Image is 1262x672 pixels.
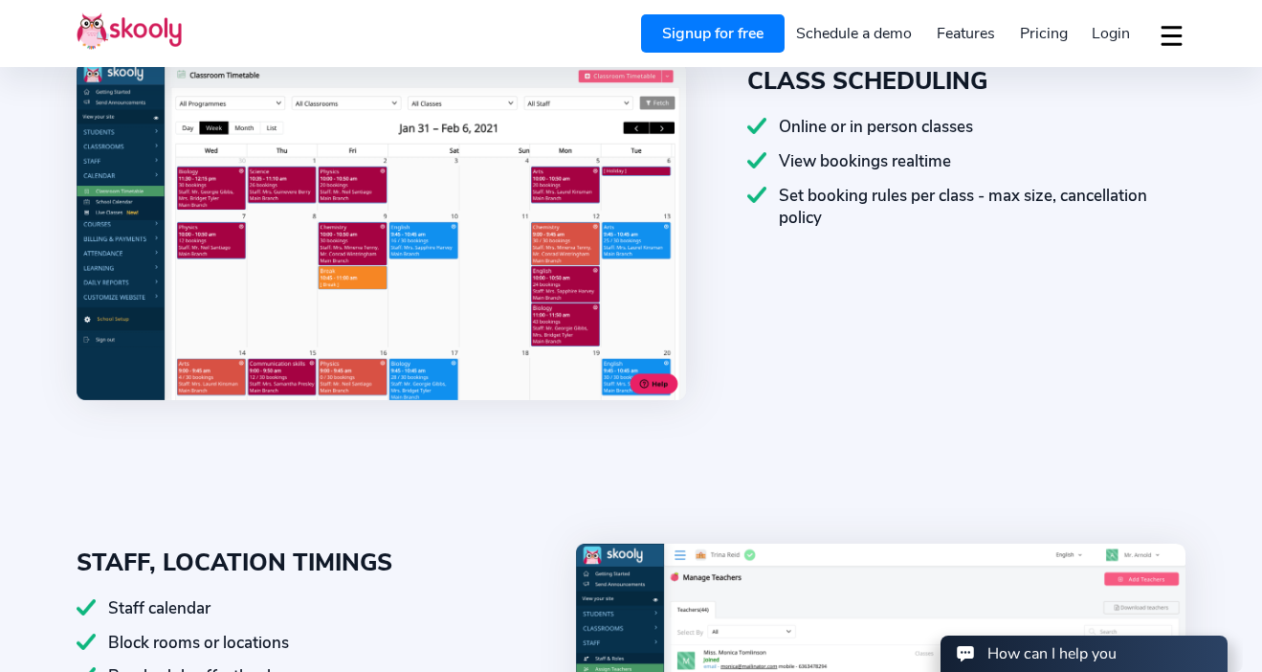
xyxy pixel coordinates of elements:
[747,62,1185,101] div: CLASS SCHEDULING
[924,18,1007,49] a: Features
[77,62,686,399] img: CLASS SCHEDULING
[785,18,925,49] a: Schedule a demo
[77,12,182,50] img: Skooly
[77,544,515,582] div: STAFF, LOCATION TIMINGS
[1020,23,1068,44] span: Pricing
[77,597,515,619] div: Staff calendar
[1158,13,1185,57] button: dropdown menu
[1079,18,1142,49] a: Login
[641,14,785,53] a: Signup for free
[1007,18,1080,49] a: Pricing
[1092,23,1130,44] span: Login
[747,185,1185,229] div: Set booking rules per class - max size, cancellation policy
[747,116,1185,138] div: Online or in person classes
[77,632,515,654] div: Block rooms or locations
[747,150,1185,172] div: View bookings realtime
